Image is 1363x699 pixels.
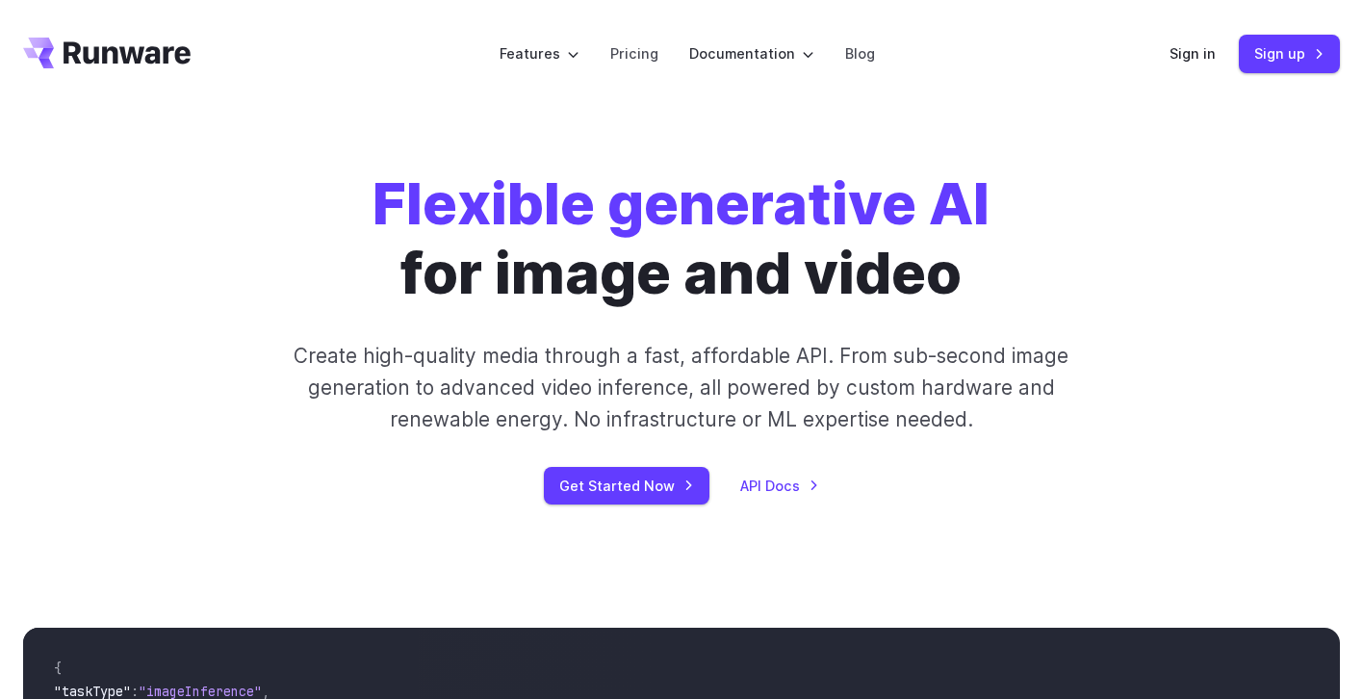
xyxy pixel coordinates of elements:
span: { [54,660,62,677]
label: Documentation [689,42,814,65]
a: API Docs [740,475,819,497]
p: Create high-quality media through a fast, affordable API. From sub-second image generation to adv... [260,340,1103,436]
a: Pricing [610,42,658,65]
a: Sign up [1239,35,1340,72]
a: Get Started Now [544,467,709,505]
strong: Flexible generative AI [373,168,990,239]
label: Features [500,42,579,65]
a: Go to / [23,38,191,68]
a: Sign in [1170,42,1216,65]
a: Blog [845,42,875,65]
h1: for image and video [373,169,990,309]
